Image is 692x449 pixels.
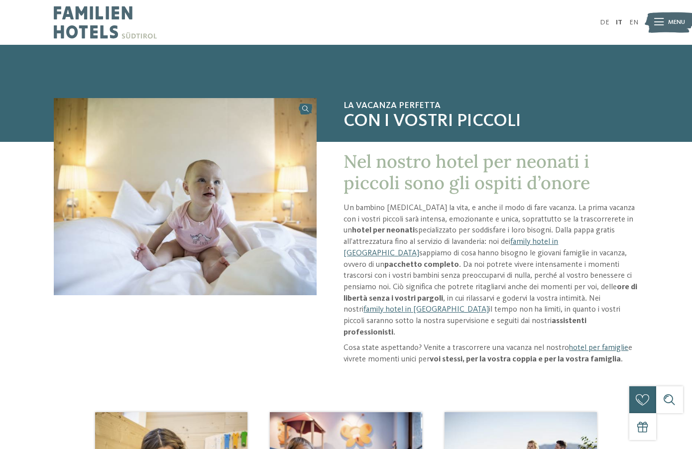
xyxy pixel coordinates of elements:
[384,261,459,269] strong: pacchetto completo
[430,355,621,363] strong: voi stessi, per la vostra coppia e per la vostra famiglia
[344,203,638,338] p: Un bambino [MEDICAL_DATA] la vita, e anche il modo di fare vacanza. La prima vacanza con i vostri...
[616,19,622,26] a: IT
[344,111,638,132] span: con i vostri piccoli
[344,238,558,257] a: family hotel in [GEOGRAPHIC_DATA]
[363,306,489,314] a: family hotel in [GEOGRAPHIC_DATA]
[668,18,685,27] span: Menu
[629,19,638,26] a: EN
[600,19,609,26] a: DE
[344,101,638,112] span: La vacanza perfetta
[344,342,638,365] p: Cosa state aspettando? Venite a trascorrere una vacanza nel nostro e vivrete momenti unici per .
[54,98,317,295] img: Hotel per neonati in Alto Adige per una vacanza di relax
[352,226,415,234] strong: hotel per neonati
[344,317,586,337] strong: assistenti professionisti
[344,150,590,194] span: Nel nostro hotel per neonati i piccoli sono gli ospiti d’onore
[569,344,628,352] a: hotel per famiglie
[344,283,637,303] strong: ore di libertà senza i vostri pargoli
